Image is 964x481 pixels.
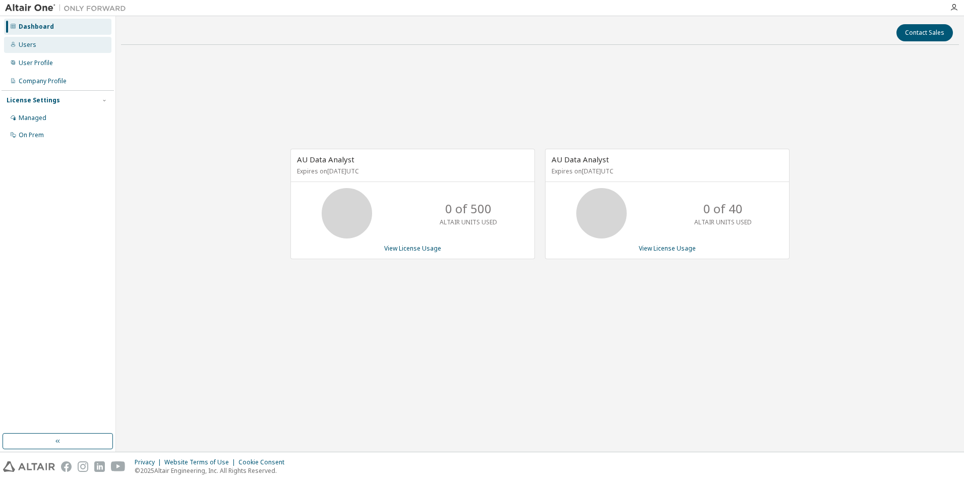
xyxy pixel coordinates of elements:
div: Company Profile [19,77,67,85]
p: Expires on [DATE] UTC [297,167,526,175]
div: Privacy [135,458,164,466]
img: linkedin.svg [94,461,105,472]
div: License Settings [7,96,60,104]
img: instagram.svg [78,461,88,472]
img: Altair One [5,3,131,13]
p: ALTAIR UNITS USED [694,218,752,226]
p: Expires on [DATE] UTC [552,167,780,175]
img: facebook.svg [61,461,72,472]
a: View License Usage [639,244,696,253]
span: AU Data Analyst [297,154,354,164]
div: Dashboard [19,23,54,31]
img: altair_logo.svg [3,461,55,472]
a: View License Usage [384,244,441,253]
div: Cookie Consent [238,458,290,466]
div: Users [19,41,36,49]
span: AU Data Analyst [552,154,609,164]
p: © 2025 Altair Engineering, Inc. All Rights Reserved. [135,466,290,475]
p: ALTAIR UNITS USED [440,218,497,226]
p: 0 of 40 [703,200,743,217]
div: Website Terms of Use [164,458,238,466]
p: 0 of 500 [445,200,492,217]
div: User Profile [19,59,53,67]
div: On Prem [19,131,44,139]
div: Managed [19,114,46,122]
img: youtube.svg [111,461,126,472]
button: Contact Sales [896,24,953,41]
